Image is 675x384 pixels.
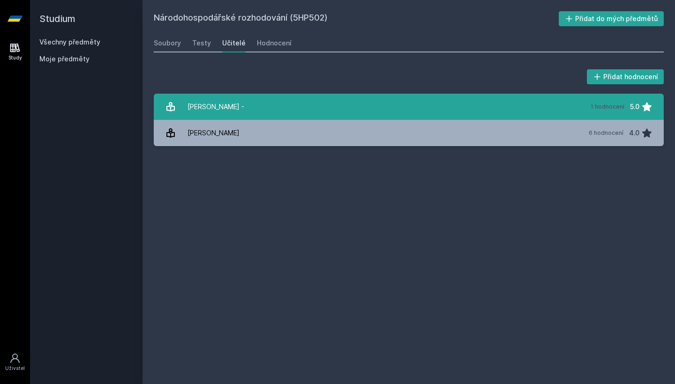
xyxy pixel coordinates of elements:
button: Přidat hodnocení [587,69,664,84]
button: Přidat do mých předmětů [559,11,664,26]
div: [PERSON_NAME] [187,124,240,142]
a: [PERSON_NAME] - 1 hodnocení 5.0 [154,94,664,120]
div: 1 hodnocení [591,103,624,111]
a: Hodnocení [257,34,292,52]
div: Testy [192,38,211,48]
a: Všechny předměty [39,38,100,46]
div: [PERSON_NAME] - [187,97,244,116]
a: Učitelé [222,34,246,52]
a: [PERSON_NAME] 6 hodnocení 4.0 [154,120,664,146]
div: Uživatel [5,365,25,372]
div: Učitelé [222,38,246,48]
div: Study [8,54,22,61]
h2: Národohospodářské rozhodování (5HP502) [154,11,559,26]
div: 5.0 [630,97,639,116]
a: Testy [192,34,211,52]
div: 6 hodnocení [589,129,623,137]
a: Uživatel [2,348,28,377]
div: Soubory [154,38,181,48]
div: Hodnocení [257,38,292,48]
span: Moje předměty [39,54,90,64]
div: 4.0 [629,124,639,142]
a: Study [2,37,28,66]
a: Soubory [154,34,181,52]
